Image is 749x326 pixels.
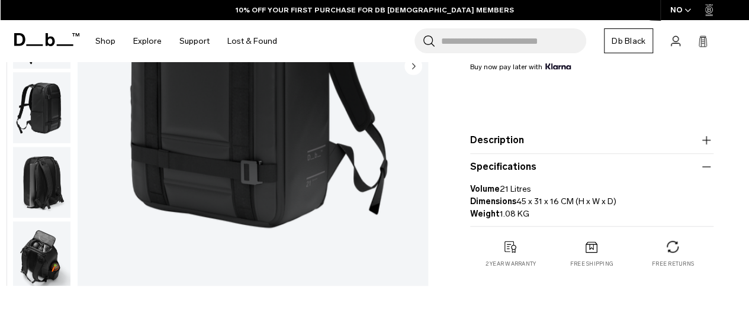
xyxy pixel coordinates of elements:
img: {"height" => 20, "alt" => "Klarna"} [545,63,571,69]
a: Db Black [604,28,653,53]
p: 2 year warranty [485,260,536,268]
img: Ramverk Backpack 21L Black Out [13,73,70,144]
strong: Volume [470,184,500,194]
p: Free shipping [570,260,613,268]
button: Ramverk Backpack 21L Black Out [12,72,71,144]
img: Ramverk Backpack 21L Black Out [13,221,70,292]
a: 10% OFF YOUR FIRST PURCHASE FOR DB [DEMOGRAPHIC_DATA] MEMBERS [236,5,514,15]
p: Free returns [652,260,694,268]
a: Explore [133,20,162,62]
p: 21 Litres 45 x 31 x 16 CM (H x W x D) 1.08 KG [470,174,713,220]
img: Ramverk Backpack 21L Black Out [13,147,70,218]
a: Shop [95,20,115,62]
button: Ramverk Backpack 21L Black Out [12,221,71,293]
nav: Main Navigation [86,20,286,62]
span: Buy now pay later with [470,62,571,72]
button: Next slide [404,57,422,78]
strong: Dimensions [470,196,516,206]
a: Support [179,20,210,62]
strong: Weight [470,209,500,219]
button: Specifications [470,160,713,174]
a: Lost & Found [227,20,277,62]
button: Ramverk Backpack 21L Black Out [12,146,71,218]
button: Description [470,133,713,147]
